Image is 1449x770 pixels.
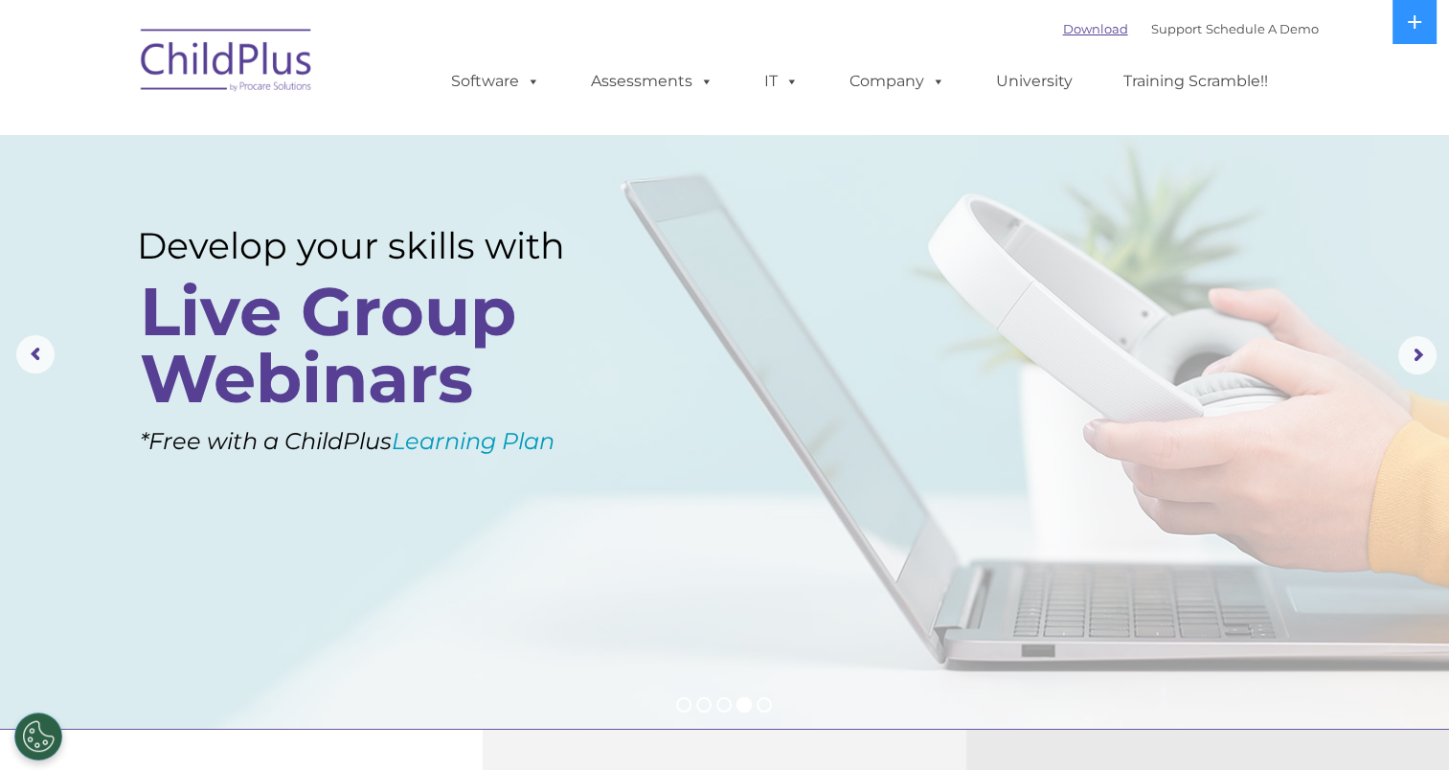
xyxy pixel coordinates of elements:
[392,427,555,455] a: Learning Plan
[266,205,348,219] span: Phone number
[266,126,325,141] span: Last name
[131,15,323,111] img: ChildPlus by Procare Solutions
[1104,62,1287,101] a: Training Scramble!!
[432,62,559,101] a: Software
[572,62,733,101] a: Assessments
[140,419,651,463] rs-layer: *Free with a ChildPlus
[1151,21,1202,36] a: Support
[140,278,611,412] rs-layer: Live Group Webinars
[977,62,1092,101] a: University
[830,62,964,101] a: Company
[745,62,818,101] a: IT
[14,713,62,760] button: Cookies Settings
[1063,21,1319,36] font: |
[1206,21,1319,36] a: Schedule A Demo
[1063,21,1128,36] a: Download
[137,224,616,267] rs-layer: Develop your skills with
